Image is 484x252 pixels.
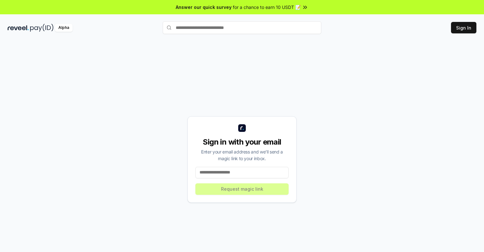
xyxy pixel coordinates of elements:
[55,24,73,32] div: Alpha
[451,22,476,33] button: Sign In
[30,24,54,32] img: pay_id
[8,24,29,32] img: reveel_dark
[176,4,232,10] span: Answer our quick survey
[238,124,246,132] img: logo_small
[233,4,301,10] span: for a chance to earn 10 USDT 📝
[195,148,289,162] div: Enter your email address and we’ll send a magic link to your inbox.
[195,137,289,147] div: Sign in with your email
